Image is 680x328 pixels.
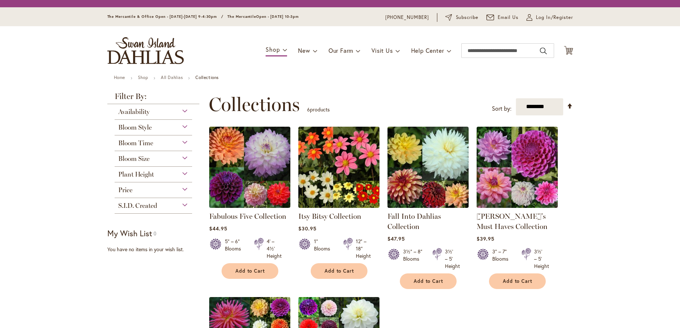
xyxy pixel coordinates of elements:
[209,202,290,209] a: Fabulous Five Collection
[107,92,200,104] strong: Filter By:
[540,45,546,57] button: Search
[107,37,184,64] a: store logo
[138,75,148,80] a: Shop
[5,302,26,323] iframe: Launch Accessibility Center
[118,186,132,194] span: Price
[371,47,393,54] span: Visit Us
[411,47,444,54] span: Help Center
[325,268,354,274] span: Add to Cart
[298,47,310,54] span: New
[403,248,423,270] div: 3½" – 8" Blooms
[107,228,152,238] strong: My Wish List
[477,202,558,209] a: Heather's Must Haves Collection
[209,127,290,208] img: Fabulous Five Collection
[209,212,286,221] a: Fabulous Five Collection
[489,273,546,289] button: Add to Cart
[314,238,334,260] div: 1" Blooms
[307,106,310,113] span: 6
[266,46,280,53] span: Shop
[118,123,152,131] span: Bloom Style
[107,14,257,19] span: The Mercantile & Office Open - [DATE]-[DATE] 9-4:30pm / The Mercantile
[445,14,478,21] a: Subscribe
[118,139,153,147] span: Bloom Time
[445,248,460,270] div: 3½' – 5' Height
[534,248,549,270] div: 3½' – 5' Height
[329,47,353,54] span: Our Farm
[307,104,330,115] p: products
[414,278,444,284] span: Add to Cart
[486,14,518,21] a: Email Us
[477,127,558,208] img: Heather's Must Haves Collection
[387,202,469,209] a: Fall Into Dahlias Collection
[267,238,282,260] div: 4' – 4½' Height
[209,225,227,232] span: $44.95
[298,202,379,209] a: Itsy Bitsy Collection
[387,212,441,231] a: Fall Into Dahlias Collection
[298,127,379,208] img: Itsy Bitsy Collection
[492,102,512,115] label: Sort by:
[387,127,469,208] img: Fall Into Dahlias Collection
[118,155,150,163] span: Bloom Size
[222,263,278,279] button: Add to Cart
[356,238,371,260] div: 12" – 18" Height
[498,14,518,21] span: Email Us
[114,75,125,80] a: Home
[107,246,204,253] div: You have no items in your wish list.
[477,235,494,242] span: $39.95
[298,212,361,221] a: Itsy Bitsy Collection
[256,14,299,19] span: Open - [DATE] 10-3pm
[311,263,367,279] button: Add to Cart
[456,14,479,21] span: Subscribe
[298,225,317,232] span: $30.95
[161,75,183,80] a: All Dahlias
[400,273,457,289] button: Add to Cart
[385,14,429,21] a: [PHONE_NUMBER]
[209,94,300,115] span: Collections
[118,108,150,116] span: Availability
[118,170,154,178] span: Plant Height
[225,238,245,260] div: 5" – 6" Blooms
[492,248,513,270] div: 3" – 7" Blooms
[526,14,573,21] a: Log In/Register
[387,235,405,242] span: $47.95
[118,202,157,210] span: S.I.D. Created
[195,75,219,80] strong: Collections
[536,14,573,21] span: Log In/Register
[477,212,548,231] a: [PERSON_NAME]'s Must Haves Collection
[503,278,533,284] span: Add to Cart
[235,268,265,274] span: Add to Cart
